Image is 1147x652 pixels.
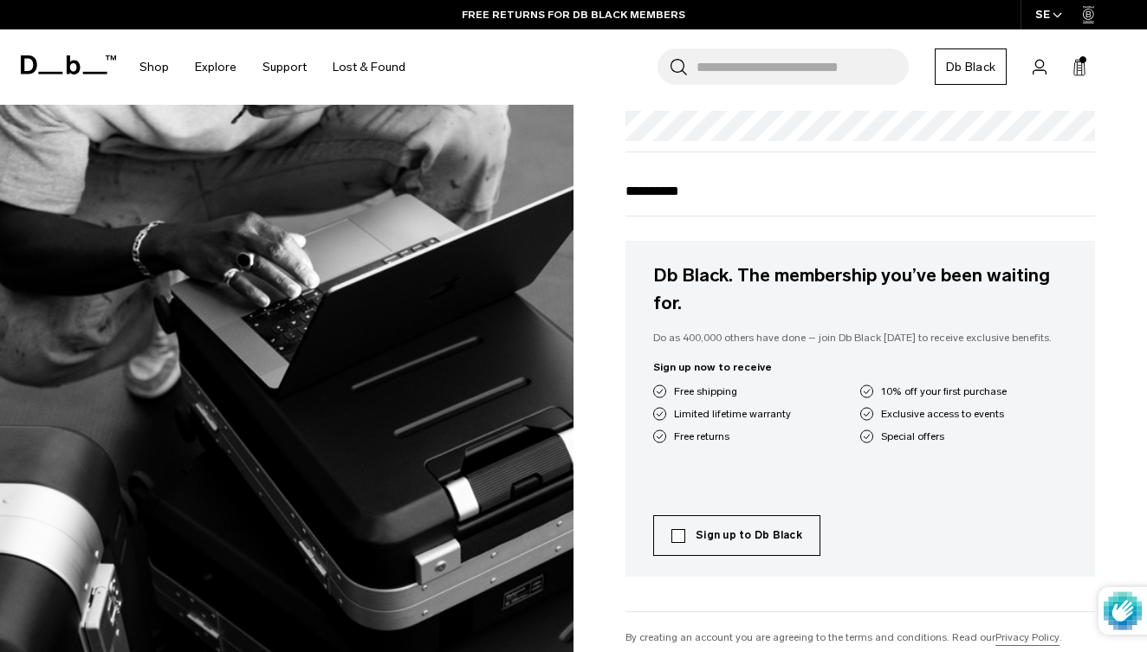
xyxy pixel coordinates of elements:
[935,48,1007,85] a: Db Black
[881,384,1007,399] span: 10% off your first purchase
[1104,587,1142,635] img: Protected by hCaptcha
[195,36,237,98] a: Explore
[653,330,1067,345] p: Do as 400,000 others have done – join Db Black [DATE] to receive exclusive benefits.
[139,36,169,98] a: Shop
[671,527,802,543] label: Sign up to Db Black
[674,384,737,399] span: Free shipping
[262,36,307,98] a: Support
[995,629,1060,645] a: Privacy Policy
[333,36,405,98] a: Lost & Found
[674,406,791,422] span: Limited lifetime warranty
[625,629,1095,645] div: By creating an account you are agreeing to the terms and conditions. Read our .
[881,429,944,444] span: Special offers
[653,261,1067,316] h4: Db Black. The membership you’ve been waiting for.
[462,7,685,23] a: FREE RETURNS FOR DB BLACK MEMBERS
[674,429,729,444] span: Free returns
[126,29,418,105] nav: Main Navigation
[881,406,1004,422] span: Exclusive access to events
[653,359,1067,375] p: Sign up now to receive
